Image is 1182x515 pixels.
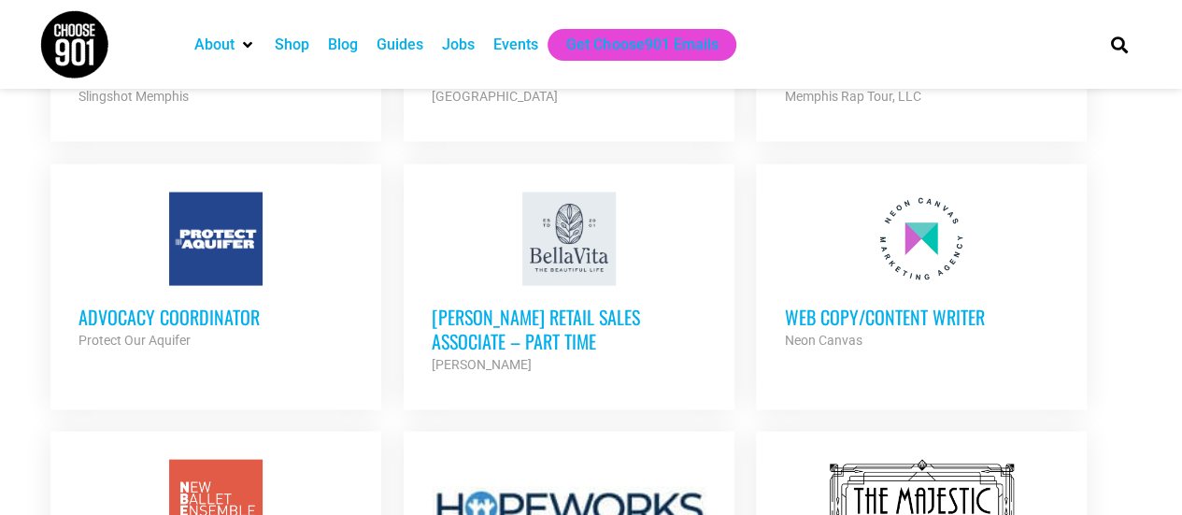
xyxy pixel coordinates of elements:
div: About [185,29,265,61]
a: Jobs [442,34,475,56]
strong: [PERSON_NAME] [432,357,532,372]
h3: Web Copy/Content Writer [784,305,1059,329]
strong: Protect Our Aquifer [78,333,191,348]
a: Get Choose901 Emails [566,34,718,56]
nav: Main nav [185,29,1078,61]
a: Web Copy/Content Writer Neon Canvas [756,165,1087,379]
h3: Advocacy Coordinator [78,305,353,329]
a: Events [493,34,538,56]
a: About [194,34,235,56]
strong: Memphis Rap Tour, LLC [784,89,920,104]
strong: [GEOGRAPHIC_DATA] [432,89,558,104]
div: Search [1104,29,1134,60]
a: Blog [328,34,358,56]
a: [PERSON_NAME] Retail Sales Associate – Part Time [PERSON_NAME] [404,165,734,404]
a: Shop [275,34,309,56]
strong: Slingshot Memphis [78,89,189,104]
h3: [PERSON_NAME] Retail Sales Associate – Part Time [432,305,706,353]
strong: Neon Canvas [784,333,862,348]
a: Advocacy Coordinator Protect Our Aquifer [50,165,381,379]
a: Guides [377,34,423,56]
